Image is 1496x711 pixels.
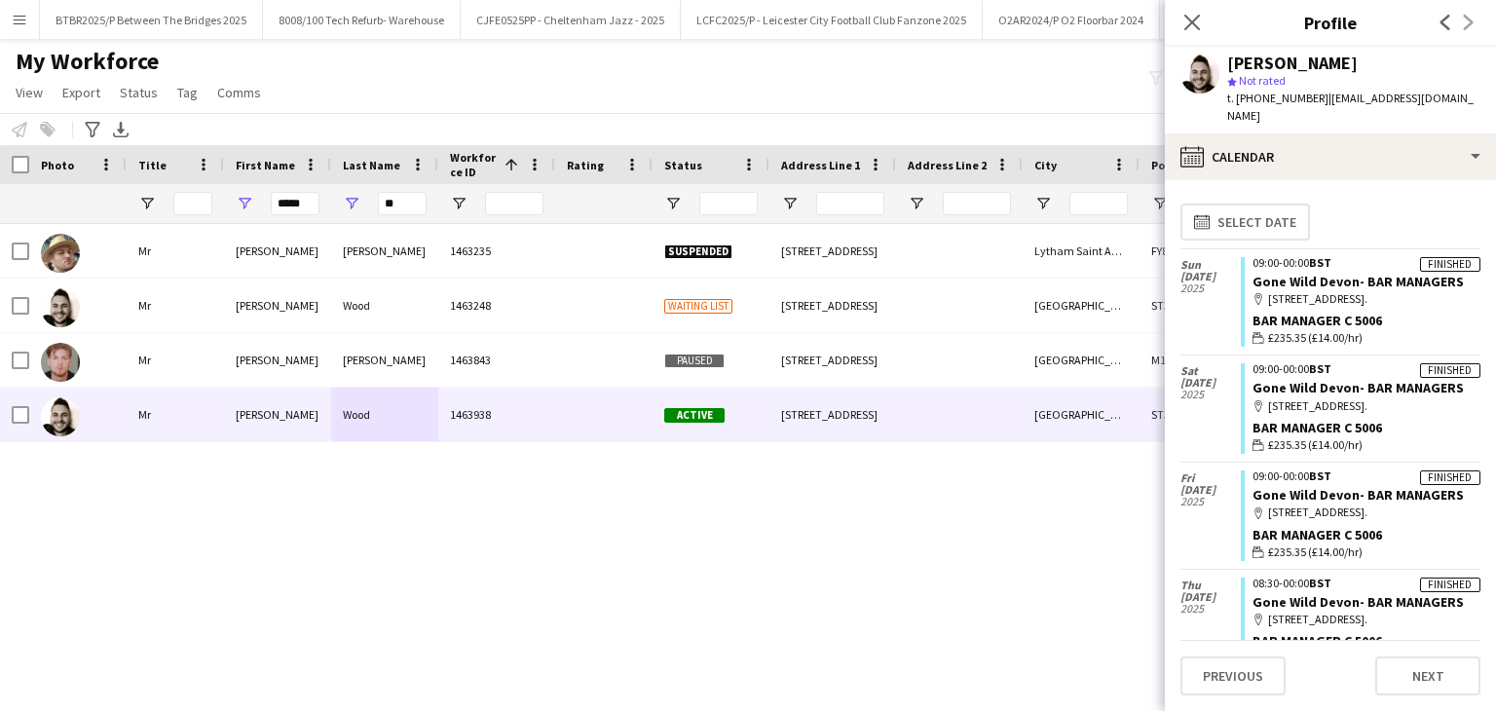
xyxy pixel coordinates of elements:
[224,333,331,387] div: [PERSON_NAME]
[81,118,104,141] app-action-btn: Advanced filters
[331,279,438,332] div: Wood
[127,224,224,278] div: Mr
[41,343,80,382] img: James Hopwood
[438,333,555,387] div: 1463843
[41,397,80,436] img: James Wood
[1165,10,1496,35] h3: Profile
[209,80,269,105] a: Comms
[263,1,461,39] button: 8008/100 Tech Refurb- Warehouse
[781,158,860,172] span: Address Line 1
[40,1,263,39] button: BTBR2025/P Between The Bridges 2025
[450,150,497,179] span: Workforce ID
[1034,158,1057,172] span: City
[224,388,331,441] div: [PERSON_NAME]
[1309,468,1331,483] span: BST
[1420,470,1480,485] div: Finished
[1420,257,1480,272] div: Finished
[461,1,681,39] button: CJFE0525PP - Cheltenham Jazz - 2025
[1180,389,1241,400] span: 2025
[1227,55,1358,72] div: [PERSON_NAME]
[41,234,80,273] img: Steven James Woodward
[664,158,702,172] span: Status
[1180,496,1241,507] span: 2025
[1180,271,1241,282] span: [DATE]
[127,388,224,441] div: Mr
[438,388,555,441] div: 1463938
[1375,656,1480,695] button: Next
[664,408,725,423] span: Active
[1227,91,1474,123] span: | [EMAIL_ADDRESS][DOMAIN_NAME]
[1160,1,1339,39] button: O2AR2025/P O2 Floor Bar FY26
[127,333,224,387] div: Mr
[1253,504,1480,521] div: [STREET_ADDRESS].
[1151,158,1207,172] span: Post Code
[343,195,360,212] button: Open Filter Menu
[438,279,555,332] div: 1463248
[781,195,799,212] button: Open Filter Menu
[1253,312,1480,329] div: Bar Manager C 5006
[438,224,555,278] div: 1463235
[1253,593,1464,611] a: Gone Wild Devon- BAR MANAGERS
[169,80,206,105] a: Tag
[1180,656,1286,695] button: Previous
[1140,333,1256,387] div: M14 5EA
[1140,388,1256,441] div: ST3 6HW
[1023,388,1140,441] div: [GEOGRAPHIC_DATA]
[664,354,725,368] span: Paused
[331,224,438,278] div: [PERSON_NAME]
[769,388,896,441] div: [STREET_ADDRESS]
[16,84,43,101] span: View
[485,192,543,215] input: Workforce ID Filter Input
[1253,632,1480,650] div: Bar Manager C 5006
[1151,195,1169,212] button: Open Filter Menu
[664,299,732,314] span: Waiting list
[1253,397,1480,415] div: [STREET_ADDRESS].
[109,118,132,141] app-action-btn: Export XLSX
[450,195,467,212] button: Open Filter Menu
[1180,377,1241,389] span: [DATE]
[769,333,896,387] div: [STREET_ADDRESS]
[1180,204,1310,241] button: Select date
[217,84,261,101] span: Comms
[378,192,427,215] input: Last Name Filter Input
[1309,361,1331,376] span: BST
[55,80,108,105] a: Export
[1253,526,1480,543] div: Bar Manager C 5006
[908,195,925,212] button: Open Filter Menu
[331,388,438,441] div: Wood
[1180,484,1241,496] span: [DATE]
[1253,379,1464,396] a: Gone Wild Devon- BAR MANAGERS
[1253,611,1480,628] div: [STREET_ADDRESS].
[1180,472,1241,484] span: Fri
[1420,363,1480,378] div: Finished
[1140,279,1256,332] div: ST3 6HW
[664,195,682,212] button: Open Filter Menu
[1140,224,1256,278] div: FY8 4BX
[1180,591,1241,603] span: [DATE]
[224,224,331,278] div: [PERSON_NAME]
[1180,282,1241,294] span: 2025
[177,84,198,101] span: Tag
[173,192,212,215] input: Title Filter Input
[331,333,438,387] div: [PERSON_NAME]
[224,279,331,332] div: [PERSON_NAME]
[769,279,896,332] div: [STREET_ADDRESS]
[112,80,166,105] a: Status
[1023,279,1140,332] div: [GEOGRAPHIC_DATA]
[127,279,224,332] div: Mr
[699,192,758,215] input: Status Filter Input
[1239,73,1286,88] span: Not rated
[1253,257,1480,269] div: 09:00-00:00
[681,1,983,39] button: LCFC2025/P - Leicester City Football Club Fanzone 2025
[1253,470,1480,482] div: 09:00-00:00
[567,158,604,172] span: Rating
[1253,578,1480,589] div: 08:30-00:00
[1180,580,1241,591] span: Thu
[1420,578,1480,592] div: Finished
[769,224,896,278] div: [STREET_ADDRESS]
[1180,365,1241,377] span: Sat
[1253,486,1464,504] a: Gone Wild Devon- BAR MANAGERS
[41,158,74,172] span: Photo
[943,192,1011,215] input: Address Line 2 Filter Input
[1227,91,1328,105] span: t. [PHONE_NUMBER]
